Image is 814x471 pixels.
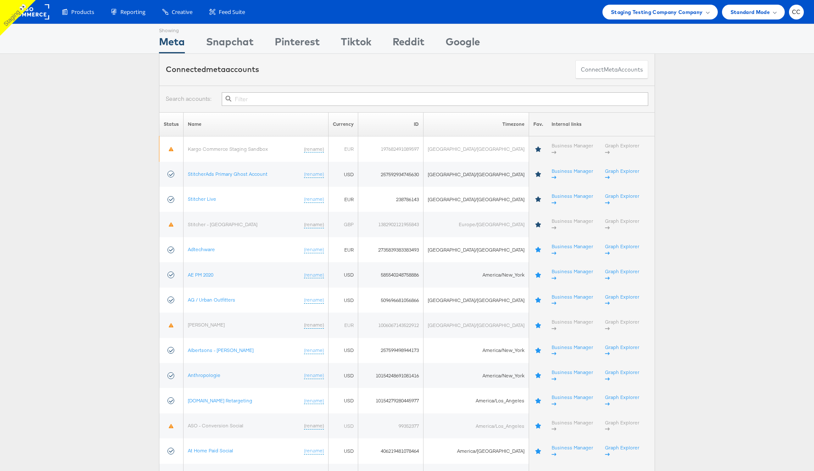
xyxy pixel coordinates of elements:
a: (rename) [304,422,324,429]
a: (rename) [304,296,324,304]
td: 257592934745630 [358,162,424,187]
a: [DOMAIN_NAME] Retargeting [188,397,252,404]
div: Reddit [393,34,424,53]
td: [GEOGRAPHIC_DATA]/[GEOGRAPHIC_DATA] [424,136,529,162]
a: Graph Explorer [605,193,639,206]
a: Graph Explorer [605,444,639,457]
a: Graph Explorer [605,168,639,181]
a: Business Manager [552,268,593,281]
td: [GEOGRAPHIC_DATA]/[GEOGRAPHIC_DATA] [424,187,529,212]
a: Business Manager [552,168,593,181]
td: 10154248691081416 [358,363,424,388]
button: ConnectmetaAccounts [575,60,648,79]
a: Business Manager [552,369,593,382]
a: StitcherAds Primary Ghost Account [188,171,268,177]
td: [GEOGRAPHIC_DATA]/[GEOGRAPHIC_DATA] [424,313,529,338]
td: 197682491089597 [358,136,424,162]
a: Business Manager [552,319,593,332]
th: Name [184,112,329,136]
span: Staging Testing Company Company [611,8,703,17]
td: [GEOGRAPHIC_DATA]/[GEOGRAPHIC_DATA] [424,288,529,313]
a: Business Manager [552,344,593,357]
td: USD [329,363,358,388]
td: 238786143 [358,187,424,212]
td: 2735839383383493 [358,237,424,262]
th: ID [358,112,424,136]
td: America/Los_Angeles [424,388,529,413]
td: EUR [329,313,358,338]
td: USD [329,262,358,287]
a: Graph Explorer [605,268,639,281]
a: (rename) [304,321,324,329]
td: EUR [329,237,358,262]
td: 257599498944173 [358,338,424,363]
span: CC [792,9,801,15]
a: (rename) [304,171,324,178]
td: America/New_York [424,338,529,363]
a: Business Manager [552,444,593,457]
td: EUR [329,136,358,162]
td: USD [329,162,358,187]
th: Timezone [424,112,529,136]
div: Snapchat [206,34,254,53]
input: Filter [222,92,648,106]
td: America/New_York [424,363,529,388]
span: meta [604,66,618,74]
td: 10154279280445977 [358,388,424,413]
span: meta [206,64,226,74]
a: AG / Urban Outfitters [188,296,235,303]
td: [GEOGRAPHIC_DATA]/[GEOGRAPHIC_DATA] [424,162,529,187]
td: 509696681056866 [358,288,424,313]
div: Showing [159,24,185,34]
a: (rename) [304,196,324,203]
a: Business Manager [552,193,593,206]
a: (rename) [304,221,324,228]
div: Connected accounts [166,64,259,75]
td: 99352377 [358,413,424,438]
td: [GEOGRAPHIC_DATA]/[GEOGRAPHIC_DATA] [424,237,529,262]
a: Business Manager [552,243,593,256]
span: Products [71,8,94,16]
a: Graph Explorer [605,142,639,155]
a: Stitcher Live [188,196,216,202]
td: 1006067143522912 [358,313,424,338]
a: Graph Explorer [605,344,639,357]
a: ASO - Conversion Social [188,422,243,429]
a: Adtechware [188,246,215,252]
td: USD [329,288,358,313]
td: USD [329,413,358,438]
a: Graph Explorer [605,369,639,382]
a: (rename) [304,447,324,454]
div: Google [446,34,480,53]
a: AE PM 2020 [188,272,213,278]
td: 585540248758886 [358,262,424,287]
a: Graph Explorer [605,218,639,231]
td: America/[GEOGRAPHIC_DATA] [424,438,529,463]
a: [PERSON_NAME] [188,321,225,328]
span: Reporting [120,8,145,16]
td: 406219481078464 [358,438,424,463]
th: Status [159,112,184,136]
a: (rename) [304,347,324,354]
td: USD [329,438,358,463]
a: Business Manager [552,294,593,307]
a: Kargo Commerce Staging Sandbox [188,146,268,152]
div: Pinterest [275,34,320,53]
div: Tiktok [341,34,371,53]
a: (rename) [304,272,324,279]
td: America/Los_Angeles [424,413,529,438]
span: Standard Mode [730,8,770,17]
a: At Home Paid Social [188,447,233,454]
a: Graph Explorer [605,319,639,332]
td: USD [329,388,358,413]
a: Albertsons - [PERSON_NAME] [188,347,254,353]
a: Business Manager [552,218,593,231]
a: (rename) [304,146,324,153]
a: Graph Explorer [605,294,639,307]
a: Business Manager [552,142,593,155]
a: (rename) [304,246,324,253]
td: GBP [329,212,358,237]
a: Graph Explorer [605,419,639,432]
a: Stitcher - [GEOGRAPHIC_DATA] [188,221,257,227]
span: Feed Suite [219,8,245,16]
